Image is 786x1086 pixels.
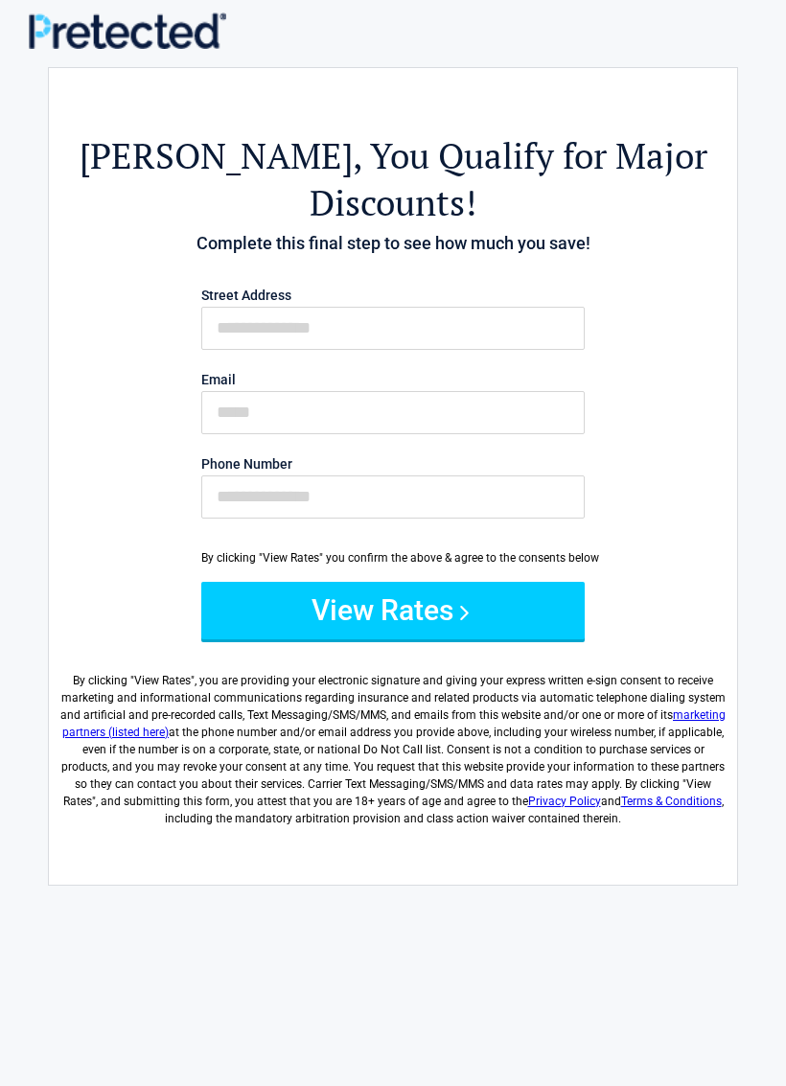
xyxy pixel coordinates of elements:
[201,373,585,386] label: Email
[134,674,191,687] span: View Rates
[201,289,585,302] label: Street Address
[62,708,726,739] a: marketing partners (listed here)
[80,132,353,179] span: [PERSON_NAME]
[621,795,722,808] a: Terms & Conditions
[528,795,601,808] a: Privacy Policy
[58,657,728,827] label: By clicking " ", you are providing your electronic signature and giving your express written e-si...
[201,582,585,639] button: View Rates
[58,132,728,226] h2: , You Qualify for Major Discounts!
[29,12,226,48] img: Main Logo
[201,457,585,471] label: Phone Number
[58,231,728,256] h4: Complete this final step to see how much you save!
[201,549,585,566] div: By clicking "View Rates" you confirm the above & agree to the consents below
